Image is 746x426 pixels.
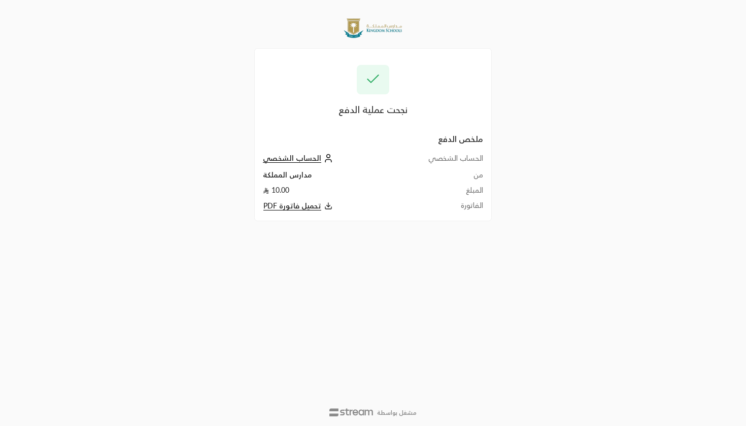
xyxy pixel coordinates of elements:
button: تحميل فاتورة PDF [263,200,389,212]
td: من [389,170,483,185]
td: الفاتورة [389,200,483,212]
span: تحميل فاتورة PDF [263,201,321,210]
td: المبلغ [389,185,483,200]
img: Company Logo [343,16,403,40]
div: نجحت عملية الدفع [263,102,483,117]
a: الحساب الشخصي [263,154,335,162]
td: 10.00 [263,185,389,200]
td: الحساب الشخصي [389,153,483,170]
p: مشغل بواسطة [377,409,417,417]
span: الحساب الشخصي [263,154,321,163]
td: مدارس المملكة [263,170,389,185]
h2: ملخص الدفع [263,133,483,145]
